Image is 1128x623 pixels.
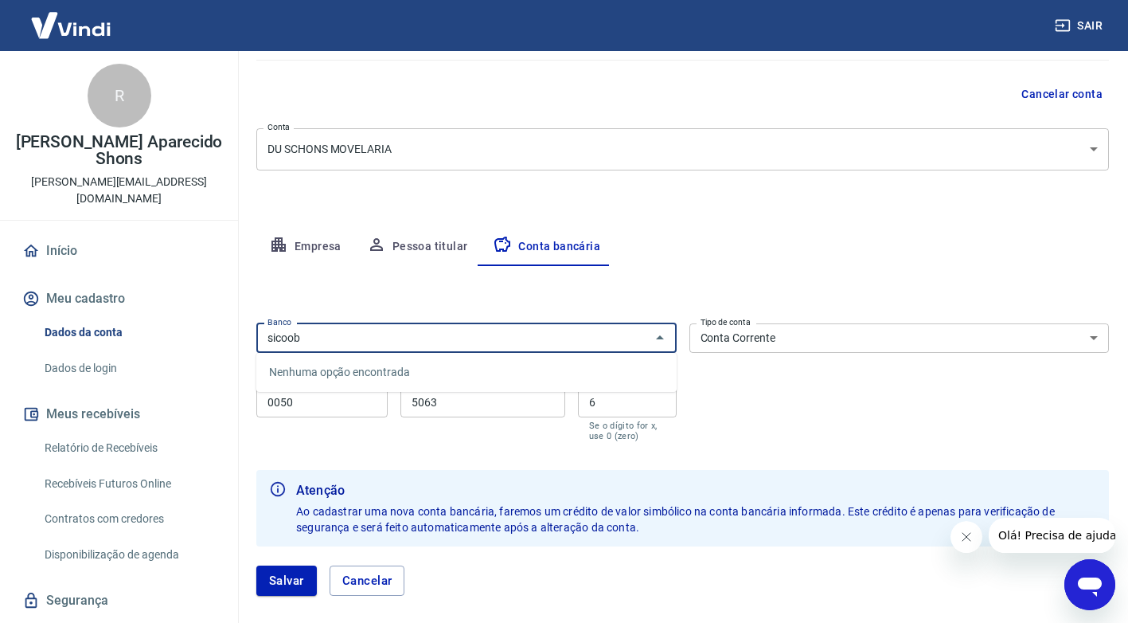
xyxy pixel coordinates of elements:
button: Sair [1052,11,1109,41]
p: Se o dígito for x, use 0 (zero) [589,421,665,441]
div: DU SCHONS MOVELARIA [256,128,1109,170]
a: Segurança [19,583,219,618]
a: Dados de login [38,352,219,385]
button: Cancelar [330,566,405,596]
button: Meu cadastro [19,281,219,316]
a: Recebíveis Futuros Online [38,468,219,500]
button: Meus recebíveis [19,397,219,432]
img: Vindi [19,1,123,49]
label: Agência (sem dígito) [267,381,343,393]
button: Fechar [649,327,671,349]
a: Início [19,233,219,268]
button: Pessoa titular [354,228,481,266]
button: Conta bancária [480,228,613,266]
b: Atenção [296,481,1096,500]
span: Ao cadastrar uma nova conta bancária, faremos um crédito de valor simbólico na conta bancária inf... [296,505,1057,534]
a: Dados da conta [38,316,219,349]
iframe: Botão para abrir a janela de mensagens [1064,559,1115,610]
span: Olá! Precisa de ajuda? [10,11,134,24]
label: Conta [267,121,290,133]
p: [PERSON_NAME][EMAIL_ADDRESS][DOMAIN_NAME] [13,174,225,207]
button: Empresa [256,228,354,266]
div: R [88,64,151,127]
a: Contratos com credores [38,503,219,535]
a: Disponibilização de agenda [38,539,219,571]
label: Conta (sem dígito) [412,381,480,393]
iframe: Mensagem da empresa [989,518,1115,553]
button: Salvar [256,566,317,596]
label: Banco [267,316,291,328]
button: Cancelar conta [1015,80,1109,109]
label: Dígito da conta [589,381,645,393]
div: Nenhuma opção encontrada [256,353,677,392]
label: Tipo de conta [701,316,751,328]
p: [PERSON_NAME] Aparecido Shons [13,134,225,167]
iframe: Fechar mensagem [950,521,982,553]
a: Relatório de Recebíveis [38,432,219,464]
